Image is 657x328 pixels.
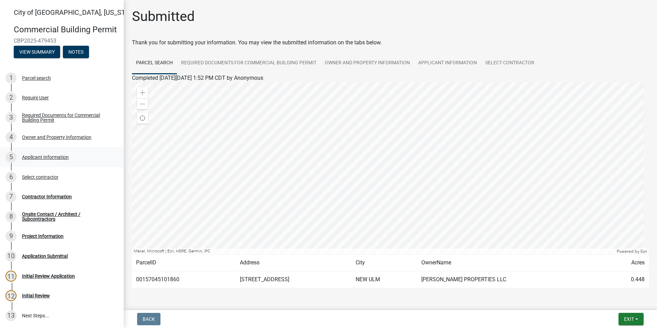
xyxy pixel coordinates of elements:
button: Back [137,313,160,325]
span: Exit [624,316,634,322]
div: Zoom out [137,98,148,109]
td: ParcelID [132,254,236,271]
div: Initial Review Application [22,274,75,278]
div: Powered by [615,249,649,254]
div: Maxar, Microsoft | Esri, HERE, Garmin, iPC [132,249,615,254]
h4: Commercial Building Permit [14,25,118,35]
div: 8 [5,211,16,222]
span: Completed [DATE][DATE] 1:52 PM CDT by Anonymous [132,75,263,81]
button: Notes [63,46,89,58]
a: Required Documents for Commercial Building Permit [177,52,321,74]
div: Select contractor [22,175,58,179]
td: [STREET_ADDRESS] [236,271,352,288]
td: OwnerName [417,254,604,271]
div: 6 [5,172,16,183]
a: Parcel search [132,52,177,74]
wm-modal-confirm: Summary [14,50,60,55]
div: Owner and Property Information [22,135,91,140]
td: City [352,254,417,271]
div: Required Documents for Commercial Building Permit [22,113,113,122]
div: 13 [5,310,16,321]
wm-modal-confirm: Notes [63,50,89,55]
div: 3 [5,112,16,123]
div: 4 [5,132,16,143]
div: Initial Review [22,293,50,298]
a: Esri [641,249,647,254]
a: Applicant Information [414,52,481,74]
div: Project Information [22,234,64,239]
h1: Submitted [132,8,195,25]
div: 7 [5,191,16,202]
a: Select contractor [481,52,538,74]
button: View Summary [14,46,60,58]
div: Thank you for submitting your information. You may view the submitted information on the tabs below. [132,39,649,47]
div: Onsite Contact / Architect / Subcontractors [22,212,113,221]
div: Applicant Information [22,155,69,160]
td: [PERSON_NAME] PROPERTIES LLC [417,271,604,288]
div: 9 [5,231,16,242]
td: 0.448 [604,271,649,288]
div: Require User [22,95,49,100]
td: NEW ULM [352,271,417,288]
div: 1 [5,73,16,84]
div: 11 [5,271,16,282]
div: 12 [5,290,16,301]
button: Exit [619,313,644,325]
div: 5 [5,152,16,163]
td: 00157045101860 [132,271,236,288]
span: Back [143,316,155,322]
span: CBP2025-479453 [14,37,110,44]
div: Find my location [137,113,148,124]
a: Owner and Property Information [321,52,414,74]
div: 2 [5,92,16,103]
td: Address [236,254,352,271]
div: Contractor Information [22,194,72,199]
div: 10 [5,251,16,262]
span: City of [GEOGRAPHIC_DATA], [US_STATE] [14,8,139,17]
td: Acres [604,254,649,271]
div: Zoom in [137,87,148,98]
div: Application Submittal [22,254,68,259]
div: Parcel search [22,76,51,80]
